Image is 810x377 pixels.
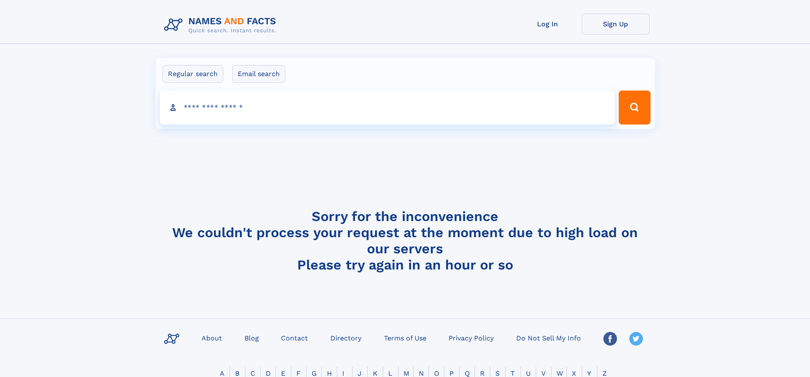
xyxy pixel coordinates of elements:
a: About [198,332,225,344]
a: Terms of Use [381,332,430,344]
input: search input [160,91,615,125]
a: Blog [241,332,262,344]
button: Search Button [619,91,650,125]
h4: Sorry for the inconvenience We couldn't process your request at the moment due to high load on ou... [161,208,650,273]
img: Twitter [629,332,643,346]
label: Regular search [162,65,223,83]
label: Email search [232,65,285,83]
a: Sign Up [582,14,650,34]
a: Directory [327,332,365,344]
a: Contact [278,332,311,344]
img: Facebook [603,332,617,346]
a: Log In [514,14,582,34]
a: Privacy Policy [445,332,497,344]
img: Logo Names and Facts [161,14,283,37]
a: Do Not Sell My Info [513,332,584,344]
